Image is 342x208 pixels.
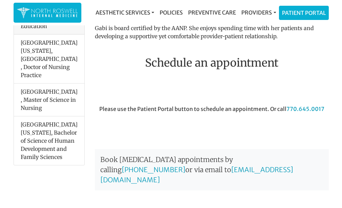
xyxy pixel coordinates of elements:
p: Book [MEDICAL_DATA] appointments by calling or via email to [95,149,329,190]
a: Patient Portal [279,6,328,20]
a: Policies [157,6,185,19]
img: North Roswell Internal Medicine [17,6,78,19]
li: [GEOGRAPHIC_DATA][US_STATE], Bachelor of Science of Human Development and Family Sciences [14,116,84,165]
a: [PHONE_NUMBER] [122,165,185,174]
a: 770.645.0017 [286,106,324,112]
div: Please use the Patient Portal button to schedule an appointment. Or call [90,105,334,143]
li: [GEOGRAPHIC_DATA], Master of Science in Nursing [14,83,84,116]
h2: Schedule an appointment [95,56,329,69]
a: Providers [239,6,279,19]
a: Aesthetic Services [93,6,157,19]
a: Preventive Care [185,6,239,19]
li: [GEOGRAPHIC_DATA][US_STATE], [GEOGRAPHIC_DATA], Doctor of Nursing Practice [14,34,84,84]
div: Education [14,18,84,34]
